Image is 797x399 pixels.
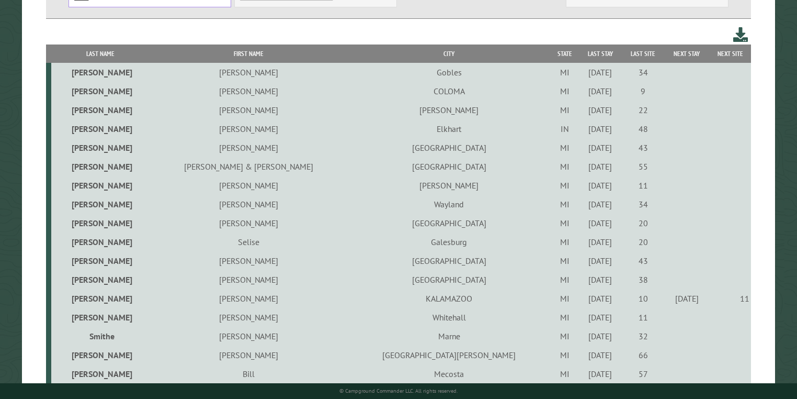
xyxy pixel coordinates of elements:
td: 20 [622,214,664,232]
td: 48 [622,119,664,138]
th: Next Stay [664,45,709,63]
td: Gobles [347,63,551,82]
td: MI [551,101,578,119]
td: [PERSON_NAME] [51,214,150,232]
div: [DATE] [580,256,620,266]
td: [PERSON_NAME] [51,346,150,364]
td: [PERSON_NAME] [150,82,347,101]
td: [PERSON_NAME] [51,101,150,119]
td: [PERSON_NAME] [150,119,347,138]
div: [DATE] [580,142,620,153]
td: [GEOGRAPHIC_DATA] [347,251,551,270]
th: Last Name [51,45,150,63]
td: MI [551,270,578,289]
td: IN [551,119,578,138]
td: [GEOGRAPHIC_DATA] [347,270,551,289]
td: MI [551,346,578,364]
div: [DATE] [580,105,620,115]
td: MI [551,289,578,308]
td: [PERSON_NAME] [51,232,150,251]
td: MI [551,63,578,82]
div: [DATE] [580,161,620,172]
td: [PERSON_NAME] [51,119,150,138]
td: [PERSON_NAME] [150,308,347,327]
td: [PERSON_NAME] [347,101,551,119]
div: [DATE] [580,86,620,96]
td: [PERSON_NAME] [347,176,551,195]
td: [PERSON_NAME] [150,214,347,232]
td: MI [551,251,578,270]
div: [DATE] [580,350,620,360]
td: [GEOGRAPHIC_DATA][PERSON_NAME] [347,346,551,364]
td: MI [551,176,578,195]
small: © Campground Commander LLC. All rights reserved. [339,387,458,394]
td: 43 [622,251,664,270]
td: MI [551,327,578,346]
td: [PERSON_NAME] [51,270,150,289]
td: 34 [622,63,664,82]
td: Smithe [51,327,150,346]
td: MI [551,195,578,214]
td: [PERSON_NAME] [51,138,150,157]
td: [PERSON_NAME] [51,176,150,195]
td: 22 [622,101,664,119]
div: [DATE] [580,67,620,77]
td: [PERSON_NAME] [150,346,347,364]
td: [PERSON_NAME] [150,289,347,308]
div: [DATE] [580,180,620,191]
td: [PERSON_NAME] [51,63,150,82]
a: Download this customer list (.csv) [733,25,748,45]
div: [DATE] [580,124,620,134]
td: Mecosta [347,364,551,383]
td: Bill [150,364,347,383]
td: Galesburg [347,232,551,251]
td: 10 [622,289,664,308]
div: [DATE] [580,274,620,285]
td: 11 [709,289,751,308]
td: [PERSON_NAME] [150,327,347,346]
th: Last Site [622,45,664,63]
td: Whitehall [347,308,551,327]
div: [DATE] [580,237,620,247]
td: MI [551,157,578,176]
th: Last Stay [578,45,622,63]
td: 9 [622,82,664,101]
div: [DATE] [580,218,620,228]
td: COLOMA [347,82,551,101]
th: City [347,45,551,63]
div: [DATE] [580,312,620,323]
td: MI [551,232,578,251]
td: [PERSON_NAME] [150,176,347,195]
td: MI [551,214,578,232]
td: [GEOGRAPHIC_DATA] [347,157,551,176]
td: [PERSON_NAME] [150,270,347,289]
th: Next Site [709,45,751,63]
td: [PERSON_NAME] [51,157,150,176]
td: [GEOGRAPHIC_DATA] [347,138,551,157]
td: Wayland [347,195,551,214]
td: [PERSON_NAME] [51,195,150,214]
td: MI [551,138,578,157]
div: [DATE] [666,293,708,304]
td: 34 [622,195,664,214]
td: [PERSON_NAME] [51,251,150,270]
td: KALAMAZOO [347,289,551,308]
th: State [551,45,578,63]
td: Selise [150,232,347,251]
td: 66 [622,346,664,364]
td: 11 [622,176,664,195]
td: [PERSON_NAME] [51,308,150,327]
td: 57 [622,364,664,383]
td: [PERSON_NAME] [150,251,347,270]
td: [PERSON_NAME] [150,195,347,214]
td: MI [551,364,578,383]
td: [PERSON_NAME] [150,101,347,119]
td: 20 [622,232,664,251]
td: [PERSON_NAME] [150,138,347,157]
td: MI [551,82,578,101]
td: 11 [622,308,664,327]
td: 55 [622,157,664,176]
td: [PERSON_NAME] & [PERSON_NAME] [150,157,347,176]
td: [PERSON_NAME] [150,63,347,82]
div: [DATE] [580,199,620,209]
